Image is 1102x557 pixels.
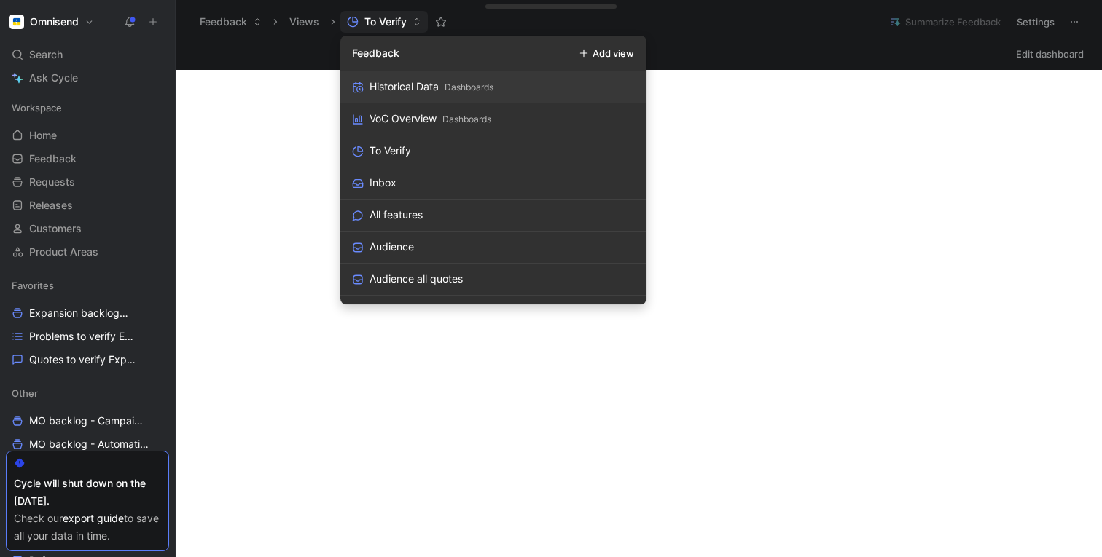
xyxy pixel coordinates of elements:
a: To Verify [340,135,646,167]
div: Audience [370,238,414,256]
div: Quotes to verify Forms [370,302,477,320]
button: Add view [573,43,641,63]
div: To Verify [370,142,411,159]
div: VoC Overview [370,110,437,127]
a: Audience all quotes [340,264,646,296]
div: Historical Data [370,78,439,95]
a: Audience [340,232,646,264]
div: Dashboards [442,112,491,127]
div: Inbox [370,174,396,191]
div: All features [370,206,423,224]
a: Inbox [340,167,646,200]
a: VoC OverviewDashboards [340,103,646,135]
div: Dashboards [445,80,493,95]
div: Feedback [352,44,399,62]
a: All features [340,200,646,232]
a: Historical DataDashboards [340,71,646,103]
a: Quotes to verify Forms [340,296,646,328]
div: Audience all quotes [370,270,463,288]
